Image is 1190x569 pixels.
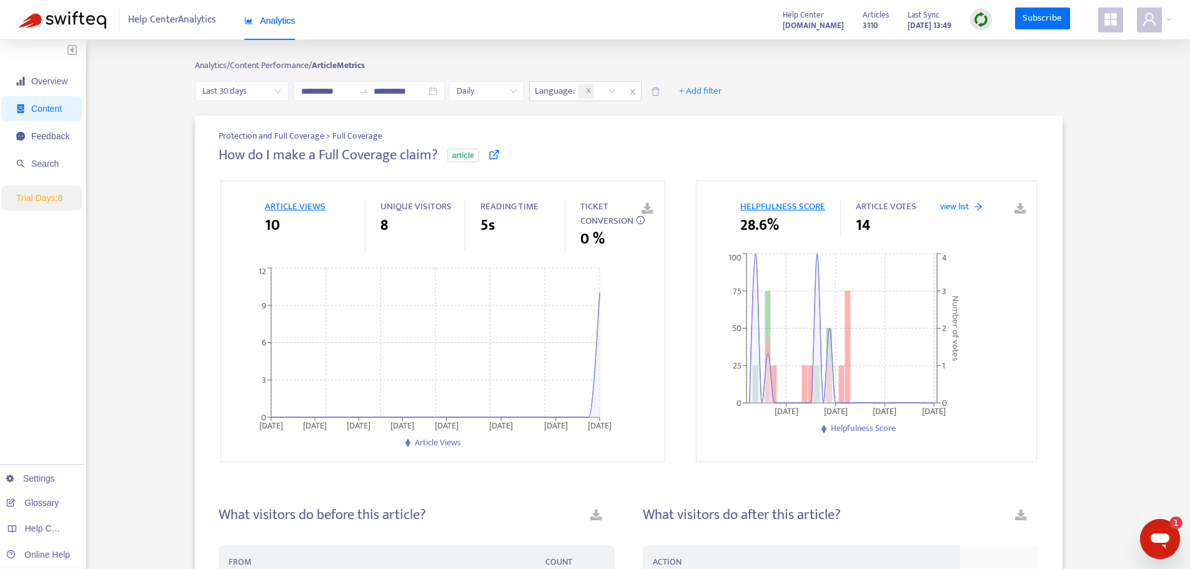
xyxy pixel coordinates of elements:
[1158,517,1183,529] iframe: Number of unread messages
[783,19,844,32] strong: [DOMAIN_NAME]
[922,404,946,418] tspan: [DATE]
[380,199,452,214] span: UNIQUE VISITORS
[856,214,870,237] span: 14
[625,84,641,99] span: close
[585,87,592,95] span: close
[733,359,741,373] tspan: 25
[415,435,461,450] span: Article Views
[31,159,59,169] span: Search
[1015,7,1070,30] a: Subscribe
[733,284,741,299] tspan: 75
[480,199,538,214] span: READING TIME
[435,418,459,433] tspan: [DATE]
[16,193,62,203] span: Trial Days: 8
[25,523,76,533] span: Help Centers
[19,11,106,29] img: Swifteq
[332,129,382,142] span: Full Coverage
[304,418,327,433] tspan: [DATE]
[259,418,283,433] tspan: [DATE]
[391,418,415,433] tspan: [DATE]
[775,404,798,418] tspan: [DATE]
[262,373,266,387] tspan: 3
[219,147,438,164] h4: How do I make a Full Coverage claim?
[359,86,369,96] span: to
[942,284,946,299] tspan: 3
[1140,519,1180,559] iframe: Button to launch messaging window, 1 unread message
[265,199,325,214] span: ARTICLE VIEWS
[359,86,369,96] span: swap-right
[244,16,253,25] span: area-chart
[783,8,824,22] span: Help Center
[942,359,945,373] tspan: 1
[16,104,25,113] span: container
[1142,12,1157,27] span: user
[728,250,741,265] tspan: 100
[262,335,266,350] tspan: 6
[740,199,825,214] span: HELPFULNESS SCORE
[490,418,513,433] tspan: [DATE]
[312,58,365,72] strong: Article Metrics
[16,132,25,141] span: message
[202,82,281,101] span: Last 30 days
[6,550,70,560] a: Online Help
[326,129,332,143] span: >
[783,18,844,32] a: [DOMAIN_NAME]
[948,295,963,361] tspan: Number of votes
[942,396,947,410] tspan: 0
[530,82,577,101] span: Language :
[651,87,660,96] span: delete
[863,19,878,32] strong: 3110
[544,418,568,433] tspan: [DATE]
[580,199,633,229] span: TICKET CONVERSION
[679,84,722,99] span: + Add filter
[6,473,55,483] a: Settings
[736,396,741,410] tspan: 0
[16,159,25,168] span: search
[31,104,62,114] span: Content
[195,58,312,72] span: Analytics/ Content Performance/
[262,298,266,312] tspan: 9
[1103,12,1118,27] span: appstore
[732,322,741,336] tspan: 50
[429,87,437,96] span: close-circle
[219,507,426,523] h4: What visitors do before this article?
[643,507,841,523] h4: What visitors do after this article?
[670,81,731,101] button: + Add filter
[457,82,517,101] span: Daily
[973,12,989,27] img: sync.dc5367851b00ba804db3.png
[31,131,69,141] span: Feedback
[942,322,946,336] tspan: 2
[447,149,479,162] span: article
[219,129,326,143] span: Protection and Full Coverage
[261,410,266,425] tspan: 0
[740,214,779,237] span: 28.6%
[588,418,612,433] tspan: [DATE]
[259,264,266,279] tspan: 12
[856,199,916,214] span: ARTICLE VOTES
[942,250,947,265] tspan: 4
[347,418,371,433] tspan: [DATE]
[824,404,848,418] tspan: [DATE]
[128,8,216,32] span: Help Center Analytics
[908,8,940,22] span: Last Sync
[31,76,67,86] span: Overview
[831,421,896,435] span: Helpfulness Score
[974,202,983,211] span: arrow-right
[863,8,889,22] span: Articles
[480,214,495,237] span: 5s
[940,200,969,213] span: view list
[244,16,295,26] span: Analytics
[873,404,897,418] tspan: [DATE]
[380,214,388,237] span: 8
[580,228,605,250] span: 0 %
[16,77,25,86] span: signal
[6,498,59,508] a: Glossary
[908,19,951,32] strong: [DATE] 13:49
[265,214,280,237] span: 10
